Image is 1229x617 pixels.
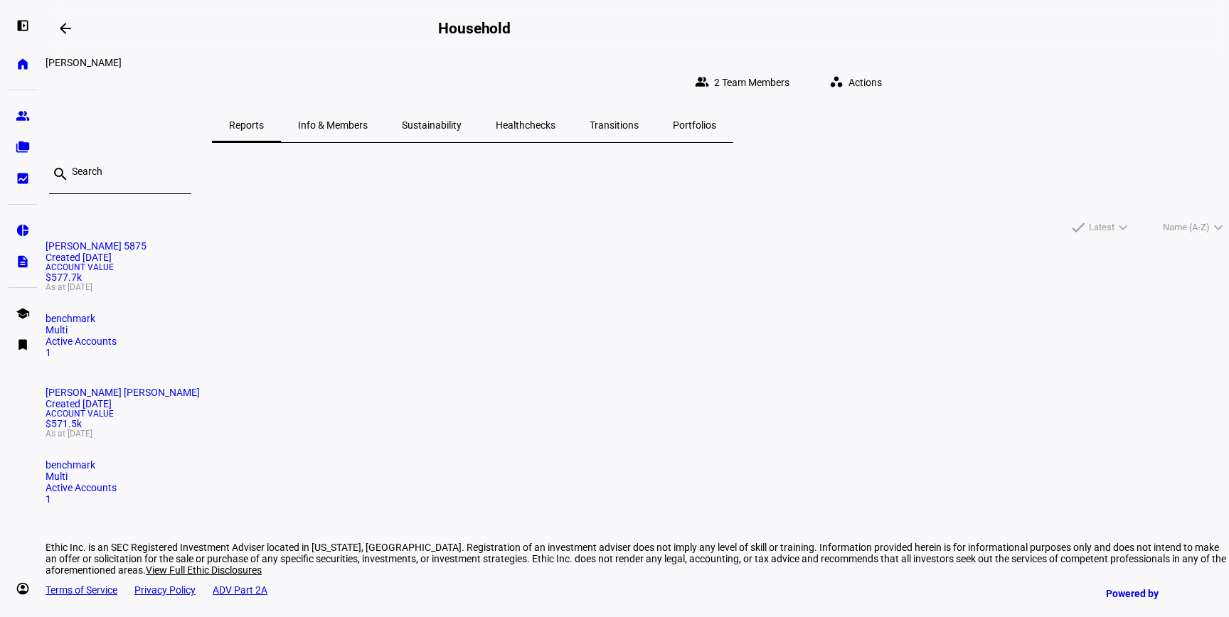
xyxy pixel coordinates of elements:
span: Healthchecks [496,120,555,130]
eth-mat-symbol: group [16,109,30,123]
span: Account Value [46,409,1229,418]
div: $571.5k [46,409,1229,438]
span: 2 Team Members [714,68,789,97]
mat-icon: done [1070,219,1087,236]
h2: Household [438,20,511,37]
span: As at [DATE] [46,429,1229,438]
div: Ethic Inc. is an SEC Registered Investment Adviser located in [US_STATE], [GEOGRAPHIC_DATA]. Regi... [46,542,1229,576]
span: Sustainability [402,120,462,130]
span: As at [DATE] [46,283,1229,291]
a: home [9,50,37,78]
button: 2 Team Members [683,68,807,97]
eth-mat-symbol: home [16,57,30,71]
a: group [9,102,37,130]
span: Portfolios [673,120,716,130]
eth-mat-symbol: bookmark [16,338,30,352]
span: Transitions [590,120,639,130]
span: View Full Ethic Disclosures [146,564,262,576]
span: Name (A-Z) [1163,219,1210,236]
a: [PERSON_NAME] 5875Created [DATE]Account Value$577.7kAs at [DATE]benchmarkMultiActive Accounts1 [46,240,1229,358]
mat-icon: group [695,75,709,89]
mat-icon: arrow_backwards [57,20,74,37]
eth-mat-symbol: pie_chart [16,223,30,237]
span: Multi [46,324,68,336]
span: Info & Members [298,120,368,130]
div: Created [DATE] [46,398,1229,409]
a: pie_chart [9,216,37,245]
span: Actions [848,68,882,97]
eth-mat-symbol: folder_copy [16,140,30,154]
span: Reports [229,120,264,130]
a: bid_landscape [9,164,37,193]
eth-mat-symbol: bid_landscape [16,171,30,186]
a: description [9,247,37,276]
span: Account Value [46,263,1229,272]
a: [PERSON_NAME] [PERSON_NAME]Created [DATE]Account Value$571.5kAs at [DATE]benchmarkMultiActive Acc... [46,387,1229,505]
div: $577.7k [46,263,1229,291]
mat-icon: search [52,166,69,183]
a: Powered by [1099,580,1208,606]
mat-icon: workspaces [829,75,844,89]
a: Terms of Service [46,584,117,596]
div: Created [DATE] [46,252,1229,263]
span: Multi [46,471,68,482]
span: Active Accounts [46,336,117,347]
a: folder_copy [9,133,37,161]
input: Search [72,166,180,177]
a: ADV Part 2A [213,584,267,596]
span: Laurie K Abraham 5875 [46,240,147,252]
eth-mat-symbol: school [16,306,30,321]
span: benchmark [46,313,95,324]
button: Actions [818,68,899,97]
a: Privacy Policy [134,584,196,596]
span: benchmark [46,459,95,471]
eth-mat-symbol: description [16,254,30,269]
span: 1 [46,493,51,505]
eth-mat-symbol: account_circle [16,581,30,596]
eth-quick-actions: Actions [807,68,899,97]
div: Laurie K Abraham [46,57,899,68]
span: Laurie Abraham IRA [46,387,200,398]
eth-mat-symbol: left_panel_open [16,18,30,33]
span: Active Accounts [46,482,117,493]
span: Latest [1089,219,1114,236]
span: 1 [46,347,51,358]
